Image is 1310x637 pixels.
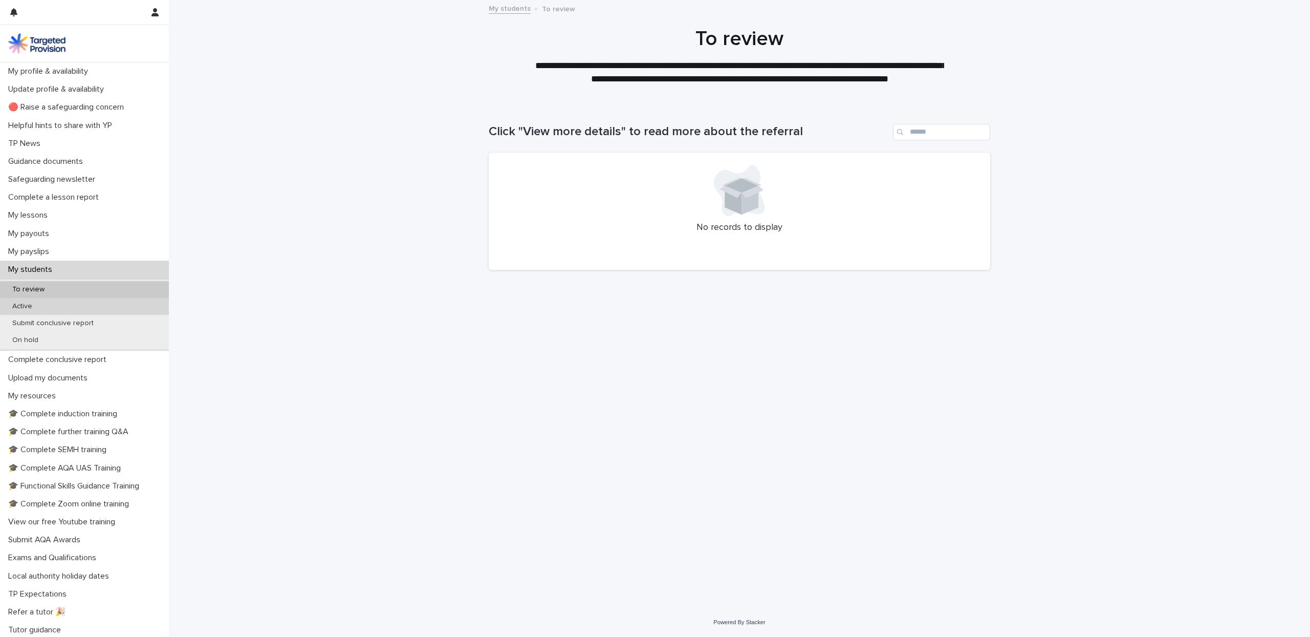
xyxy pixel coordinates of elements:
[4,102,132,112] p: 🔴 Raise a safeguarding concern
[4,445,115,455] p: 🎓 Complete SEMH training
[4,409,125,419] p: 🎓 Complete induction training
[4,175,103,184] p: Safeguarding newsletter
[4,535,89,545] p: Submit AQA Awards
[4,210,56,220] p: My lessons
[4,481,147,491] p: 🎓 Functional Skills Guidance Training
[4,571,117,581] p: Local authority holiday dates
[4,157,91,166] p: Guidance documents
[4,319,102,328] p: Submit conclusive report
[4,355,115,365] p: Complete conclusive report
[4,302,40,311] p: Active
[4,427,137,437] p: 🎓 Complete further training Q&A
[4,247,57,257] p: My payslips
[489,124,889,139] h1: Click "View more details" to read more about the referral
[4,265,60,274] p: My students
[8,33,65,54] img: M5nRWzHhSzIhMunXDL62
[542,3,575,14] p: To review
[489,2,531,14] a: My students
[4,336,47,345] p: On hold
[713,619,765,625] a: Powered By Stacker
[4,139,49,148] p: TP News
[4,391,64,401] p: My resources
[4,589,75,599] p: TP Expectations
[4,625,69,635] p: Tutor guidance
[4,229,57,239] p: My payouts
[4,499,137,509] p: 🎓 Complete Zoom online training
[489,27,990,51] h1: To review
[4,121,120,131] p: Helpful hints to share with YP
[4,373,96,383] p: Upload my documents
[501,222,978,233] p: No records to display
[4,607,74,617] p: Refer a tutor 🎉
[4,67,96,76] p: My profile & availability
[893,124,990,140] input: Search
[4,463,129,473] p: 🎓 Complete AQA UAS Training
[4,193,107,202] p: Complete a lesson report
[4,84,112,94] p: Update profile & availability
[4,517,123,527] p: View our free Youtube training
[4,285,53,294] p: To review
[4,553,104,563] p: Exams and Qualifications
